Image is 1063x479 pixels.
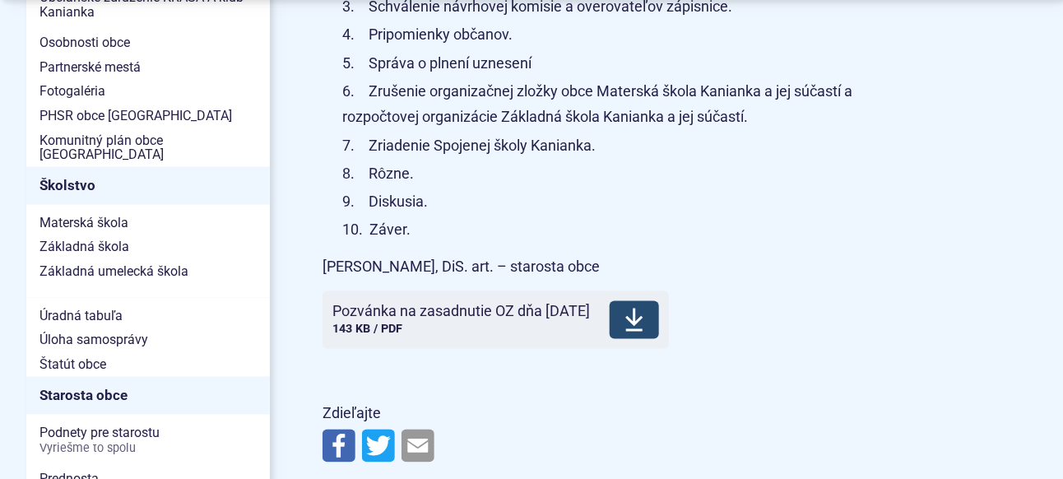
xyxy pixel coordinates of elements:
[342,218,907,244] li: Záver.
[26,212,270,236] a: Materská škola
[323,255,907,281] p: [PERSON_NAME], DiS. art. – starosta obce
[39,235,257,260] span: Základná škola
[39,443,257,456] span: Vyriešme to spolu
[26,55,270,80] a: Partnerské mestá
[39,212,257,236] span: Materská škola
[323,430,355,463] img: Zdieľať na Facebooku
[39,79,257,104] span: Fotogaléria
[39,384,257,409] span: Starosta obce
[39,260,257,285] span: Základná umelecká škola
[26,377,270,415] a: Starosta obce
[342,161,907,187] li: Rôzne.
[26,260,270,285] a: Základná umelecká škola
[362,430,395,463] img: Zdieľať na Twitteri
[39,173,257,198] span: Školstvo
[26,79,270,104] a: Fotogaléria
[26,235,270,260] a: Základná škola
[26,353,270,378] a: Štatút obce
[39,55,257,80] span: Partnerské mestá
[39,305,257,329] span: Úradná tabuľa
[39,421,257,460] span: Podnety pre starostu
[332,323,402,337] span: 143 KB / PDF
[26,104,270,128] a: PHSR obce [GEOGRAPHIC_DATA]
[39,128,257,167] span: Komunitný plán obce [GEOGRAPHIC_DATA]
[39,328,257,353] span: Úloha samosprávy
[342,133,907,159] li: Zriadenie Spojenej školy Kanianka.
[323,291,669,349] a: Pozvánka na zasadnutie OZ dňa [DATE]143 KB / PDF
[26,328,270,353] a: Úloha samosprávy
[26,421,270,460] a: Podnety pre starostuVyriešme to spolu
[39,353,257,378] span: Štatút obce
[323,402,907,427] p: Zdieľajte
[26,30,270,55] a: Osobnosti obce
[332,304,590,320] span: Pozvánka na zasadnutie OZ dňa [DATE]
[39,30,257,55] span: Osobnosti obce
[39,104,257,128] span: PHSR obce [GEOGRAPHIC_DATA]
[342,22,907,48] li: Pripomienky občanov.
[26,167,270,205] a: Školstvo
[342,51,907,77] li: Správa o plnení uznesení
[342,190,907,216] li: Diskusia.
[26,128,270,167] a: Komunitný plán obce [GEOGRAPHIC_DATA]
[342,79,907,129] li: Zrušenie organizačnej zložky obce Materská škola Kanianka a jej súčastí a rozpočtovej organizácie...
[402,430,434,463] img: Zdieľať e-mailom
[26,305,270,329] a: Úradná tabuľa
